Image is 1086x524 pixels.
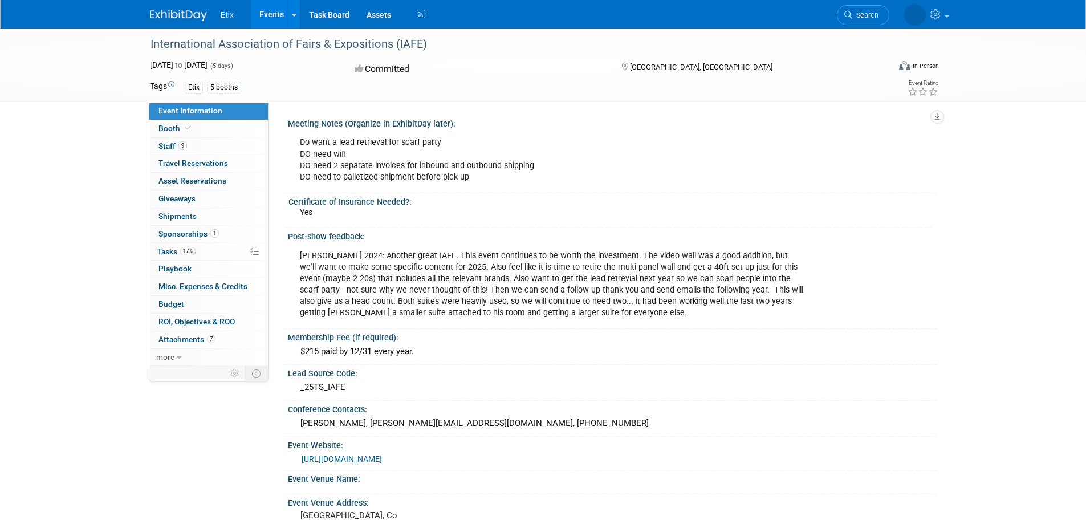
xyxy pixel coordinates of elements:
[149,278,268,295] a: Misc. Expenses & Credits
[158,159,228,168] span: Travel Reservations
[157,247,196,256] span: Tasks
[852,11,878,19] span: Search
[158,194,196,203] span: Giveaways
[904,4,926,26] img: Ryan Richardson
[158,212,197,221] span: Shipments
[149,173,268,190] a: Asset Reservations
[158,264,192,273] span: Playbook
[630,63,772,71] span: [GEOGRAPHIC_DATA], [GEOGRAPHIC_DATA]
[149,296,268,313] a: Budget
[899,61,910,70] img: Format-Inperson.png
[158,299,184,308] span: Budget
[288,437,937,451] div: Event Website:
[158,124,193,133] span: Booth
[837,5,889,25] a: Search
[149,190,268,208] a: Giveaways
[288,401,937,415] div: Conference Contacts:
[158,317,235,326] span: ROI, Objectives & ROO
[149,103,268,120] a: Event Information
[150,60,208,70] span: [DATE] [DATE]
[156,352,174,361] span: more
[149,138,268,155] a: Staff9
[296,415,928,432] div: [PERSON_NAME], [PERSON_NAME][EMAIL_ADDRESS][DOMAIN_NAME], [PHONE_NUMBER]
[302,454,382,464] a: [URL][DOMAIN_NAME]
[149,243,268,261] a: Tasks17%
[149,261,268,278] a: Playbook
[210,229,219,238] span: 1
[150,10,207,21] img: ExhibitDay
[180,247,196,255] span: 17%
[296,343,928,360] div: $215 paid by 12/31 every year.
[149,349,268,366] a: more
[288,494,937,509] div: Event Venue Address:
[221,10,234,19] span: Etix
[288,365,937,379] div: Lead Source Code:
[158,141,187,151] span: Staff
[158,282,247,291] span: Misc. Expenses & Credits
[292,131,810,188] div: Do want a lead retrieval for scarf party DO need wifi DO need 2 separate invoices for inbound and...
[149,208,268,225] a: Shipments
[207,82,241,94] div: 5 booths
[288,329,937,343] div: Membership Fee (if required):
[158,106,222,115] span: Event Information
[158,335,215,344] span: Attachments
[178,141,187,150] span: 9
[173,60,184,70] span: to
[245,366,268,381] td: Toggle Event Tabs
[147,34,872,55] div: International Association of Fairs & Expositions (IAFE)
[149,226,268,243] a: Sponsorships1
[158,176,226,185] span: Asset Reservations
[912,62,939,70] div: In-Person
[822,59,939,76] div: Event Format
[908,80,938,86] div: Event Rating
[209,62,233,70] span: (5 days)
[207,335,215,343] span: 7
[149,314,268,331] a: ROI, Objectives & ROO
[149,155,268,172] a: Travel Reservations
[185,82,203,94] div: Etix
[300,208,312,217] span: Yes
[288,228,937,242] div: Post-show feedback:
[288,470,937,485] div: Event Venue Name:
[158,229,219,238] span: Sponsorships
[149,120,268,137] a: Booth
[185,125,191,131] i: Booth reservation complete
[296,379,928,396] div: _25TS_IAFE
[150,80,174,94] td: Tags
[351,59,603,79] div: Committed
[292,245,810,324] div: [PERSON_NAME] 2024: Another great IAFE. This event continues to be worth the investment. The vide...
[288,115,937,129] div: Meeting Notes (Organize in ExhibitDay later):
[225,366,245,381] td: Personalize Event Tab Strip
[288,193,932,208] div: Certificate of Insurance Needed?:
[149,331,268,348] a: Attachments7
[300,510,546,521] pre: [GEOGRAPHIC_DATA], Co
